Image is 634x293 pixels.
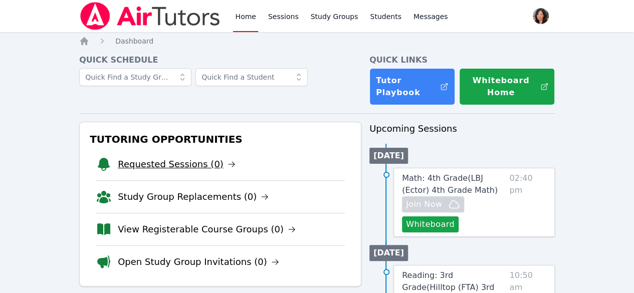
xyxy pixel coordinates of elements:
[369,148,408,164] li: [DATE]
[369,122,555,136] h3: Upcoming Sessions
[369,245,408,261] li: [DATE]
[79,2,221,30] img: Air Tutors
[509,172,546,232] span: 02:40 pm
[195,68,308,86] input: Quick Find a Student
[118,255,279,269] a: Open Study Group Invitations (0)
[79,54,361,66] h4: Quick Schedule
[369,54,555,66] h4: Quick Links
[115,36,153,46] a: Dashboard
[402,172,505,196] a: Math: 4th Grade(LBJ (Ector) 4th Grade Math)
[402,216,459,232] button: Whiteboard
[413,12,448,22] span: Messages
[402,196,464,212] button: Join Now
[118,157,236,171] a: Requested Sessions (0)
[79,68,191,86] input: Quick Find a Study Group
[79,36,555,46] nav: Breadcrumb
[118,222,296,236] a: View Registerable Course Groups (0)
[115,37,153,45] span: Dashboard
[459,68,555,105] button: Whiteboard Home
[88,130,353,148] h3: Tutoring Opportunities
[369,68,455,105] a: Tutor Playbook
[402,173,498,195] span: Math: 4th Grade ( LBJ (Ector) 4th Grade Math )
[406,198,442,210] span: Join Now
[118,190,269,204] a: Study Group Replacements (0)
